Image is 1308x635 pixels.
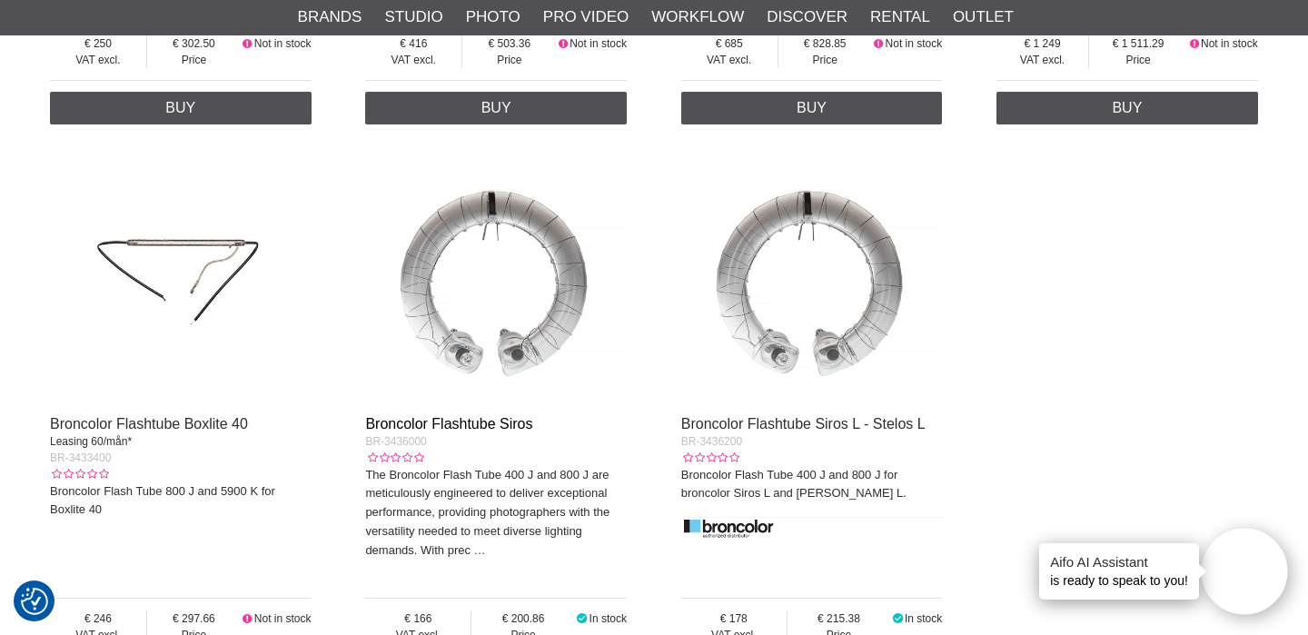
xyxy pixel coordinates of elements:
img: Broncolor Flashtube Boxlite 40 [50,143,312,404]
a: Discover [767,5,847,29]
i: Not in stock [241,612,254,625]
i: Not in stock [556,37,570,50]
a: Buy [50,92,312,124]
span: 178 [681,610,787,627]
a: Pro Video [543,5,629,29]
span: Not in stock [570,37,627,50]
span: 416 [365,35,461,52]
a: Broncolor Flashtube Siros [365,416,532,432]
a: Outlet [953,5,1014,29]
div: Customer rating: 0 [681,450,739,466]
p: Broncolor Flash Tube 400 J and 800 J for broncolor Siros L and [PERSON_NAME] L. [681,466,943,504]
span: 297.66 [147,610,241,627]
h4: Aifo AI Assistant [1050,552,1188,571]
span: Not in stock [254,612,312,625]
p: Broncolor Flash Tube 800 J and 5900 K for Boxlite 40 [50,482,312,521]
a: Workflow [651,5,744,29]
span: 302.50 [147,35,241,52]
span: VAT excl. [50,52,146,68]
span: BR-3436200 [681,435,742,448]
button: Consent Preferences [21,585,48,618]
span: Price [147,52,241,68]
img: Broncolor Flashtube Siros L - Stelos L [681,143,943,404]
img: Revisit consent button [21,588,48,615]
span: Leasing 60/mån* [50,435,132,448]
a: Studio [384,5,442,29]
span: 166 [365,610,471,627]
i: Not in stock [872,37,886,50]
span: VAT excl. [365,52,461,68]
span: 685 [681,35,778,52]
span: Not in stock [886,37,943,50]
div: is ready to speak to you! [1039,543,1199,600]
div: Customer rating: 0 [50,466,108,482]
a: Photo [466,5,520,29]
a: Broncolor Flashtube Siros L - Stelos L [681,416,926,432]
a: Brands [298,5,362,29]
span: 200.86 [471,610,574,627]
a: Buy [996,92,1258,124]
span: Price [778,52,872,68]
span: 250 [50,35,146,52]
span: Price [462,52,556,68]
span: 1 249 [996,35,1088,52]
span: 1 511.29 [1089,35,1187,52]
a: Buy [365,92,627,124]
span: 503.36 [462,35,556,52]
span: 215.38 [788,610,890,627]
span: BR-3433400 [50,451,111,464]
img: Broncolor Authorized Distributor [681,514,943,540]
a: Broncolor Flashtube Boxlite 40 [50,416,248,432]
span: Price [1089,52,1187,68]
a: Buy [681,92,943,124]
span: In stock [590,612,627,625]
span: 828.85 [778,35,872,52]
i: In stock [890,612,905,625]
span: In stock [905,612,942,625]
span: VAT excl. [681,52,778,68]
span: 246 [50,610,146,627]
i: In stock [575,612,590,625]
a: Rental [870,5,930,29]
img: Broncolor Flashtube Siros [365,143,627,404]
span: Not in stock [254,37,312,50]
span: VAT excl. [996,52,1088,68]
p: The Broncolor Flash Tube 400 J and 800 J are meticulously engineered to deliver exceptional perfo... [365,466,627,561]
div: Customer rating: 0 [365,450,423,466]
span: BR-3436000 [365,435,426,448]
i: Not in stock [1187,37,1201,50]
i: Not in stock [241,37,254,50]
span: Not in stock [1201,37,1258,50]
a: … [474,543,486,557]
